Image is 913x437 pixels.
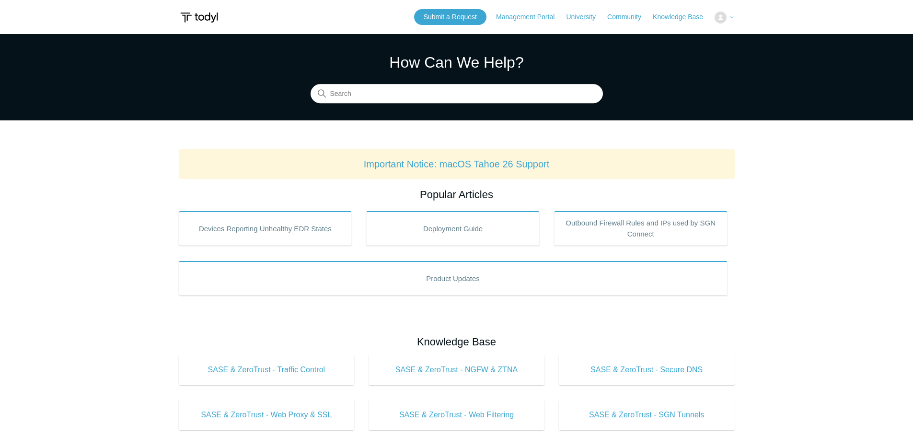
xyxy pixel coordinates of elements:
img: Todyl Support Center Help Center home page [179,9,220,26]
a: Knowledge Base [653,12,713,22]
span: SASE & ZeroTrust - Web Proxy & SSL [193,409,340,421]
input: Search [311,84,603,104]
h2: Knowledge Base [179,334,735,350]
a: SASE & ZeroTrust - Secure DNS [559,354,735,385]
a: Community [607,12,651,22]
span: SASE & ZeroTrust - Traffic Control [193,364,340,376]
a: Outbound Firewall Rules and IPs used by SGN Connect [554,211,728,246]
a: SASE & ZeroTrust - SGN Tunnels [559,400,735,430]
a: SASE & ZeroTrust - Traffic Control [179,354,355,385]
span: SASE & ZeroTrust - Secure DNS [573,364,720,376]
a: Devices Reporting Unhealthy EDR States [179,211,352,246]
a: SASE & ZeroTrust - Web Proxy & SSL [179,400,355,430]
a: University [566,12,605,22]
span: SASE & ZeroTrust - NGFW & ZTNA [383,364,530,376]
h2: Popular Articles [179,187,735,202]
a: Deployment Guide [366,211,540,246]
a: SASE & ZeroTrust - NGFW & ZTNA [369,354,544,385]
span: SASE & ZeroTrust - SGN Tunnels [573,409,720,421]
a: SASE & ZeroTrust - Web Filtering [369,400,544,430]
a: Product Updates [179,261,728,295]
a: Submit a Request [414,9,486,25]
span: SASE & ZeroTrust - Web Filtering [383,409,530,421]
h1: How Can We Help? [311,51,603,74]
a: Management Portal [496,12,564,22]
a: Important Notice: macOS Tahoe 26 Support [364,159,550,169]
